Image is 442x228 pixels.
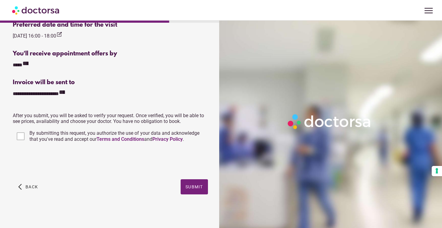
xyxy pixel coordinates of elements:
span: menu [423,5,434,16]
span: Submit [185,184,203,189]
a: Privacy Policy [152,136,183,142]
img: Doctorsa.com [12,3,60,17]
div: Preferred date and time for the visit [13,21,208,28]
img: Logo-Doctorsa-trans-White-partial-flat.png [285,112,374,131]
div: You'll receive appointment offers by [13,50,208,57]
span: Back [25,184,38,189]
div: [DATE] 16:00 - 18:00 [13,31,62,40]
button: Submit [181,179,208,194]
p: After you submit, you will be asked to verify your request. Once verified, you will be able to se... [13,113,208,124]
span: By submitting this request, you authorize the use of your data and acknowledge that you've read a... [29,130,199,142]
a: Terms and Conditions [97,136,144,142]
button: arrow_back_ios Back [16,179,40,194]
iframe: reCAPTCHA [13,150,105,173]
i: edit_square [56,31,62,38]
button: Your consent preferences for tracking technologies [432,166,442,176]
div: Invoice will be sent to [13,79,208,86]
